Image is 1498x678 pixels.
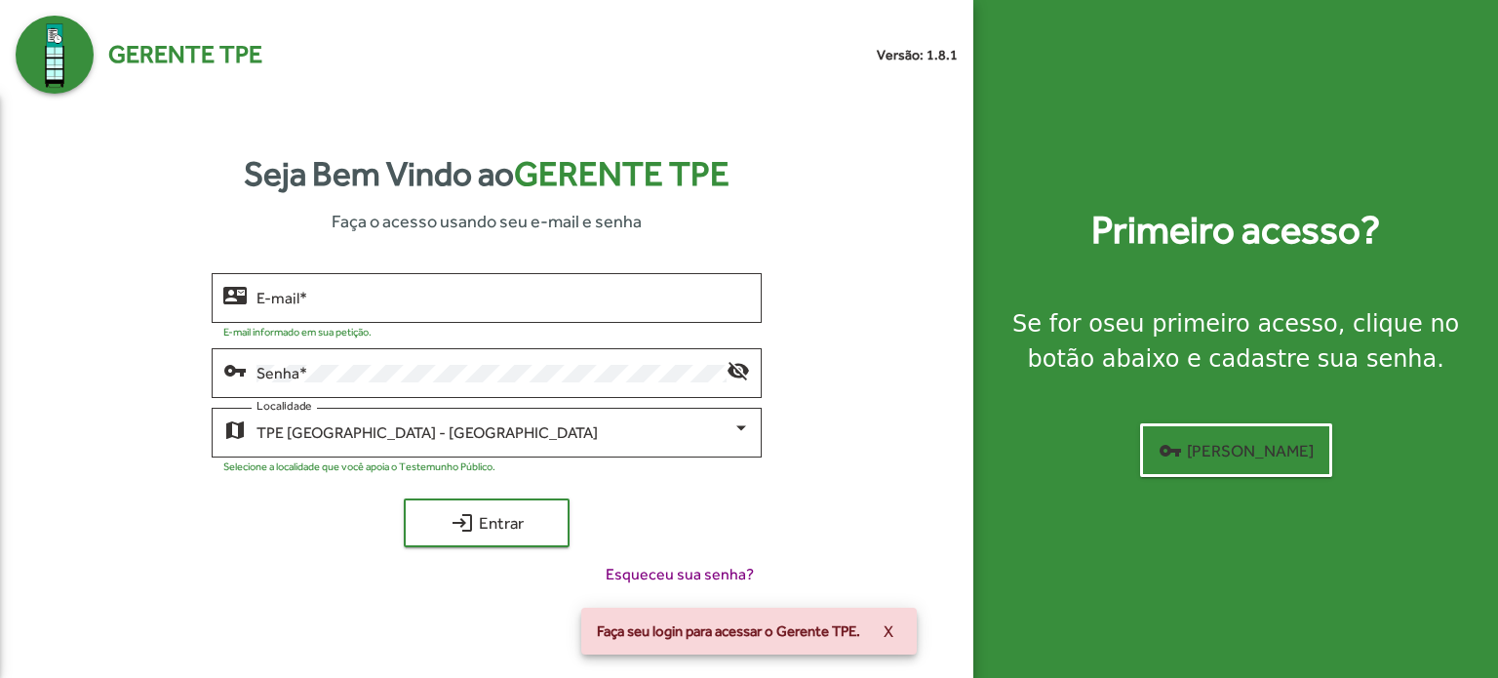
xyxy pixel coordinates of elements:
[223,460,495,472] mat-hint: Selecione a localidade que você apoia o Testemunho Público.
[256,423,598,442] span: TPE [GEOGRAPHIC_DATA] - [GEOGRAPHIC_DATA]
[223,283,247,306] mat-icon: contact_mail
[1140,423,1332,477] button: [PERSON_NAME]
[597,621,860,641] span: Faça seu login para acessar o Gerente TPE.
[1159,433,1314,468] span: [PERSON_NAME]
[451,511,474,535] mat-icon: login
[223,418,247,441] mat-icon: map
[877,45,958,65] small: Versão: 1.8.1
[1159,439,1182,462] mat-icon: vpn_key
[421,505,552,540] span: Entrar
[108,36,262,73] span: Gerente TPE
[884,614,893,649] span: X
[727,358,750,381] mat-icon: visibility_off
[16,16,94,94] img: Logo Gerente
[244,148,729,200] strong: Seja Bem Vindo ao
[606,563,754,586] span: Esqueceu sua senha?
[868,614,909,649] button: X
[223,358,247,381] mat-icon: vpn_key
[1103,310,1338,338] strong: seu primeiro acesso
[332,208,642,234] span: Faça o acesso usando seu e-mail e senha
[223,326,372,338] mat-hint: E-mail informado em sua petição.
[404,499,570,547] button: Entrar
[997,306,1475,377] div: Se for o , clique no botão abaixo e cadastre sua senha.
[1091,201,1380,259] strong: Primeiro acesso?
[514,154,729,193] span: Gerente TPE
